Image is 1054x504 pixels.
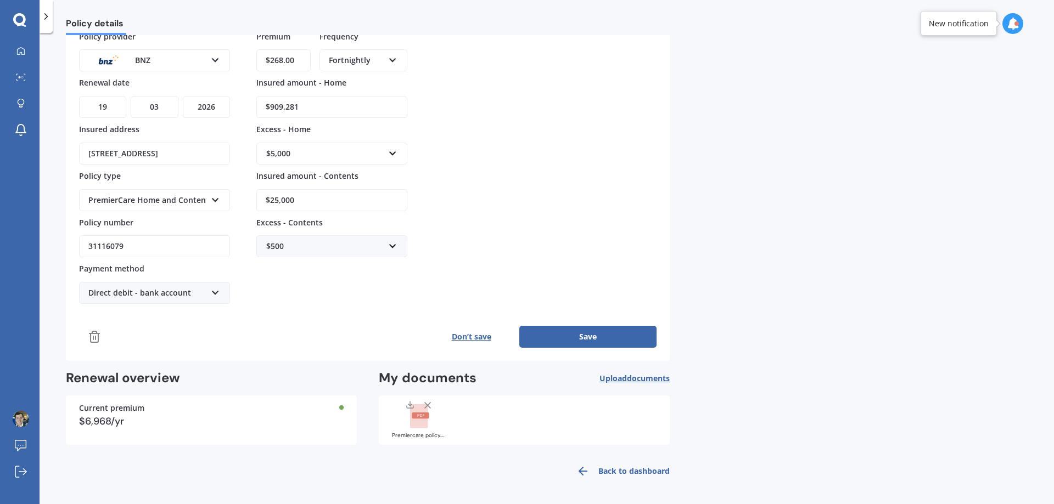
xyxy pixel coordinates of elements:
[88,194,206,206] div: PremierCare Home and Contents
[266,148,384,160] div: $5,000
[88,54,206,66] div: BNZ
[256,77,346,88] span: Insured amount - Home
[79,124,139,134] span: Insured address
[79,404,344,412] div: Current premium
[79,217,133,227] span: Policy number
[66,18,126,33] span: Policy details
[519,326,657,348] button: Save
[88,53,129,68] img: BNZ.png
[329,54,384,66] div: Fortnightly
[79,416,344,426] div: $6,968/yr
[599,370,670,387] button: Uploaddocuments
[423,326,519,348] button: Don’t save
[79,77,130,88] span: Renewal date
[929,18,989,29] div: New notification
[79,263,144,274] span: Payment method
[392,433,447,438] div: Premiercare policy.pdf
[599,374,670,383] span: Upload
[627,373,670,383] span: documents
[79,171,121,181] span: Policy type
[66,370,357,387] h2: Renewal overview
[256,124,311,134] span: Excess - Home
[256,49,311,71] input: Enter amount
[266,240,384,252] div: $500
[79,143,230,165] input: Enter address
[88,287,206,299] div: Direct debit - bank account
[256,217,323,227] span: Excess - Contents
[256,96,407,118] input: Enter amount
[256,171,358,181] span: Insured amount - Contents
[13,411,29,427] img: ACg8ocKLX1-eDOQuNMAEPn4KDucLRNgW7fkpvDPCvqlwKX_jxuuu6JIG=s96-c
[256,189,407,211] input: Enter amount
[570,458,670,484] a: Back to dashboard
[79,235,230,257] input: Enter policy number
[379,370,476,387] h2: My documents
